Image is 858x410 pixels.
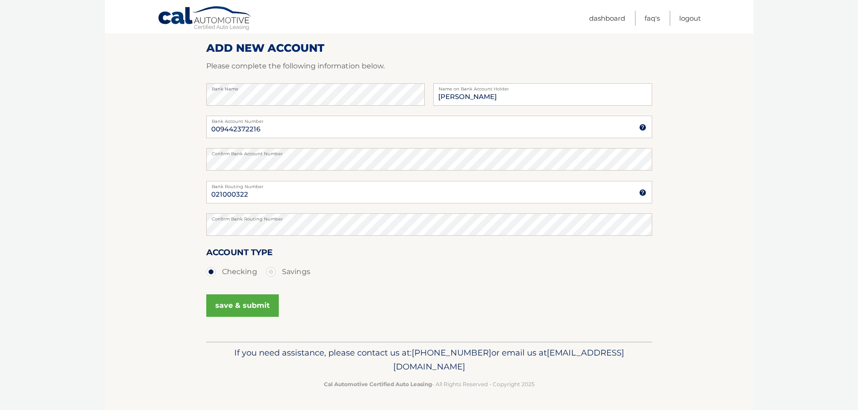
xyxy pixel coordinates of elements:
a: Logout [679,11,701,26]
img: tooltip.svg [639,189,646,196]
label: Checking [206,263,257,281]
label: Confirm Bank Account Number [206,148,652,155]
strong: Cal Automotive Certified Auto Leasing [324,381,432,387]
label: Bank Account Number [206,116,652,123]
label: Account Type [206,246,272,262]
label: Name on Bank Account Holder [433,83,652,90]
h2: ADD NEW ACCOUNT [206,41,652,55]
label: Bank Routing Number [206,181,652,188]
a: Dashboard [589,11,625,26]
label: Savings [266,263,310,281]
span: [PHONE_NUMBER] [412,347,491,358]
input: Bank Account Number [206,116,652,138]
label: Confirm Bank Routing Number [206,213,652,221]
p: - All Rights Reserved - Copyright 2025 [212,379,646,389]
p: If you need assistance, please contact us at: or email us at [212,346,646,374]
a: FAQ's [645,11,660,26]
p: Please complete the following information below. [206,60,652,72]
label: Bank Name [206,83,425,90]
input: Bank Routing Number [206,181,652,203]
button: save & submit [206,294,279,317]
img: tooltip.svg [639,124,646,131]
input: Name on Account (Account Holder Name) [433,83,652,106]
a: Cal Automotive [158,6,252,32]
